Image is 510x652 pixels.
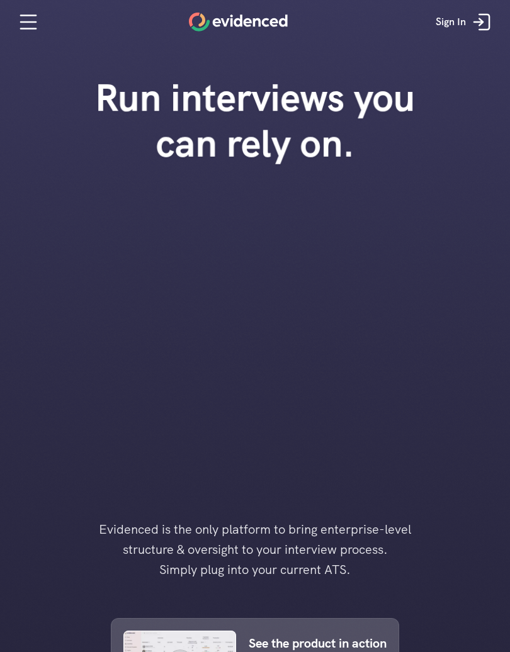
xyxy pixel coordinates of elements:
h1: Run interviews you can rely on. [74,75,436,166]
p: Sign In [436,14,466,30]
a: Home [189,13,288,31]
a: Sign In [426,3,504,41]
h4: Evidenced is the only platform to bring enterprise-level structure & oversight to your interview ... [79,519,431,580]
